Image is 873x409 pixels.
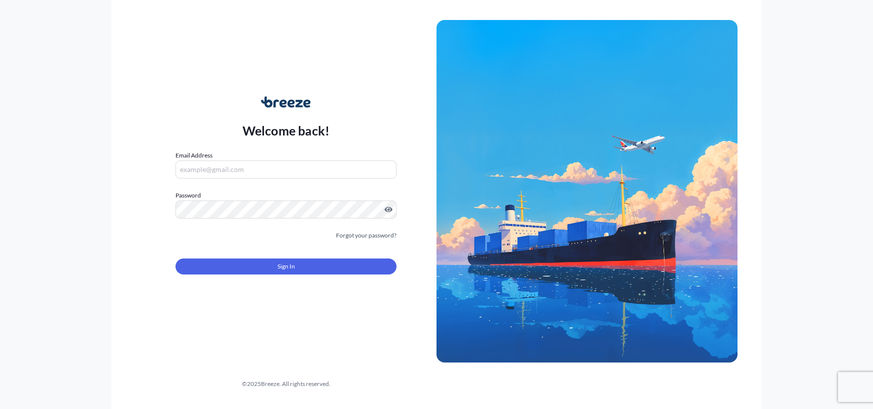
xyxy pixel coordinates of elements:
[135,379,436,389] div: © 2025 Breeze. All rights reserved.
[242,122,330,138] p: Welcome back!
[384,205,392,213] button: Show password
[336,230,396,240] a: Forgot your password?
[175,150,212,160] label: Email Address
[175,190,396,200] label: Password
[277,261,295,271] span: Sign In
[175,258,396,274] button: Sign In
[175,160,396,178] input: example@gmail.com
[436,20,737,362] img: Ship illustration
